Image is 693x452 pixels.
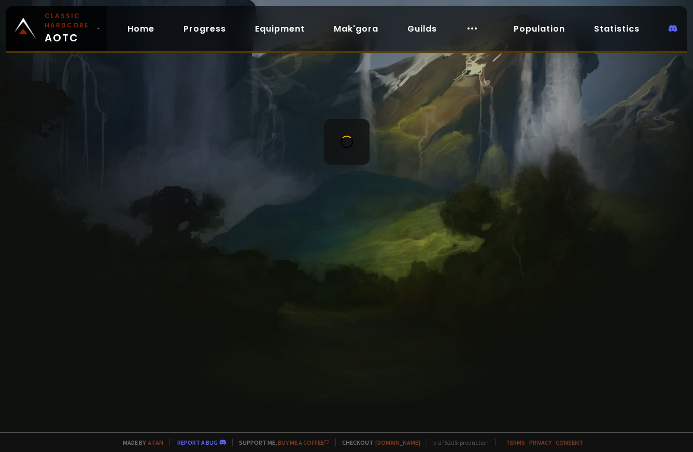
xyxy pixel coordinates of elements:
[427,439,489,446] span: v. d752d5 - production
[119,18,163,39] a: Home
[117,439,163,446] span: Made by
[278,439,329,446] a: Buy me a coffee
[556,439,583,446] a: Consent
[6,6,107,51] a: Classic HardcoreAOTC
[586,18,648,39] a: Statistics
[148,439,163,446] a: a fan
[247,18,313,39] a: Equipment
[232,439,329,446] span: Support me,
[175,18,234,39] a: Progress
[375,439,420,446] a: [DOMAIN_NAME]
[399,18,445,39] a: Guilds
[177,439,218,446] a: Report a bug
[45,11,92,30] small: Classic Hardcore
[326,18,387,39] a: Mak'gora
[529,439,551,446] a: Privacy
[335,439,420,446] span: Checkout
[45,11,92,46] span: AOTC
[505,18,573,39] a: Population
[506,439,525,446] a: Terms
